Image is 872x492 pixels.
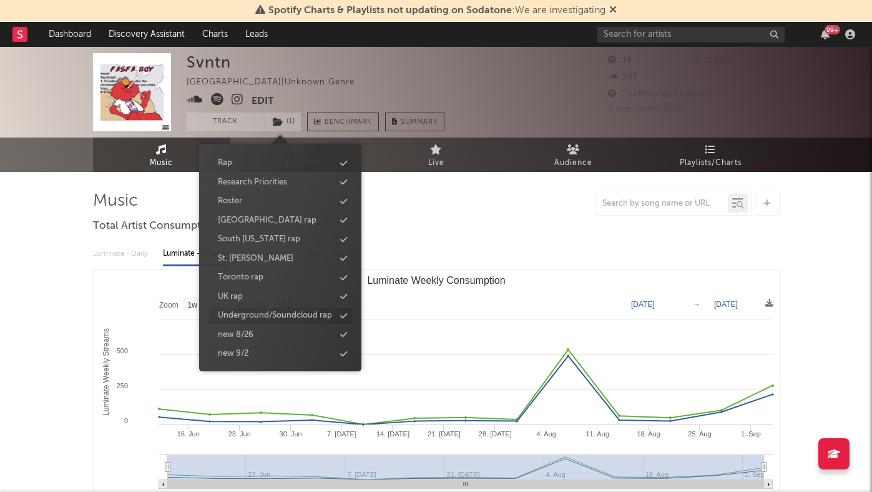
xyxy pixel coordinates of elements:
[596,199,728,209] input: Search by song name or URL
[218,291,243,303] div: UK rap
[218,348,248,360] div: new 9/2
[427,430,460,438] text: 21. [DATE]
[585,430,609,438] text: 11. Aug
[631,300,655,309] text: [DATE]
[163,243,228,264] div: Luminate - Weekly
[187,301,197,309] text: 1w
[150,156,173,171] span: Music
[100,22,194,47] a: Discovery Assistant
[693,300,700,309] text: →
[230,138,368,172] a: Engagement
[608,105,682,113] span: Jump Score: 20.0
[93,219,217,234] span: Total Artist Consumption
[252,93,274,109] button: Edit
[218,329,253,341] div: new 8/26
[680,156,742,171] span: Playlists/Charts
[327,430,356,438] text: 7. [DATE]
[265,113,301,131] button: (1)
[536,430,556,438] text: 4. Aug
[368,138,505,172] a: Live
[401,119,438,126] span: Summary
[116,347,127,354] text: 500
[428,156,444,171] span: Live
[268,6,605,16] span: : We are investigating
[265,113,301,131] span: ( 1 )
[237,22,277,47] a: Leads
[116,382,127,389] text: 250
[367,275,505,286] text: Luminate Weekly Consumption
[385,113,444,131] button: Summary
[307,113,379,131] a: Benchmark
[744,471,764,478] text: 1. Sep
[608,73,638,81] span: 207
[228,430,250,438] text: 23. Jun
[608,56,632,64] span: 18
[177,430,199,438] text: 16. Jun
[609,6,617,16] span: Dismiss
[693,56,732,64] span: 1,600
[608,90,713,98] span: 233 Monthly Listeners
[218,176,287,189] div: Research Priorities
[93,138,230,172] a: Music
[376,430,409,438] text: 14. [DATE]
[40,22,100,47] a: Dashboard
[102,328,110,416] text: Luminate Weekly Streams
[554,156,592,171] span: Audience
[637,430,660,438] text: 18. Aug
[187,53,231,71] div: Svntn
[218,253,293,265] div: St. [PERSON_NAME]
[187,75,369,90] div: [GEOGRAPHIC_DATA] | Unknown Genre
[505,138,642,172] a: Audience
[218,138,295,151] div: Pop / Rock Research
[714,300,738,309] text: [DATE]
[268,6,512,16] span: Spotify Charts & Playlists not updating on Sodatone
[159,301,179,309] text: Zoom
[478,430,511,438] text: 28. [DATE]
[218,233,300,246] div: South [US_STATE] rap
[642,138,780,172] a: Playlists/Charts
[194,22,237,47] a: Charts
[218,157,232,169] div: Rap
[124,417,127,424] text: 0
[279,430,301,438] text: 30. Jun
[740,430,760,438] text: 1. Sep
[187,113,265,131] button: Track
[825,25,840,34] div: 99 +
[325,115,372,130] span: Benchmark
[218,309,332,322] div: Underground/Soundcloud rap
[218,271,263,284] div: Toronto rap
[218,214,316,227] div: [GEOGRAPHIC_DATA] rap
[688,430,711,438] text: 25. Aug
[821,29,830,39] button: 99+
[218,195,242,208] div: Roster
[597,27,785,43] input: Search for artists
